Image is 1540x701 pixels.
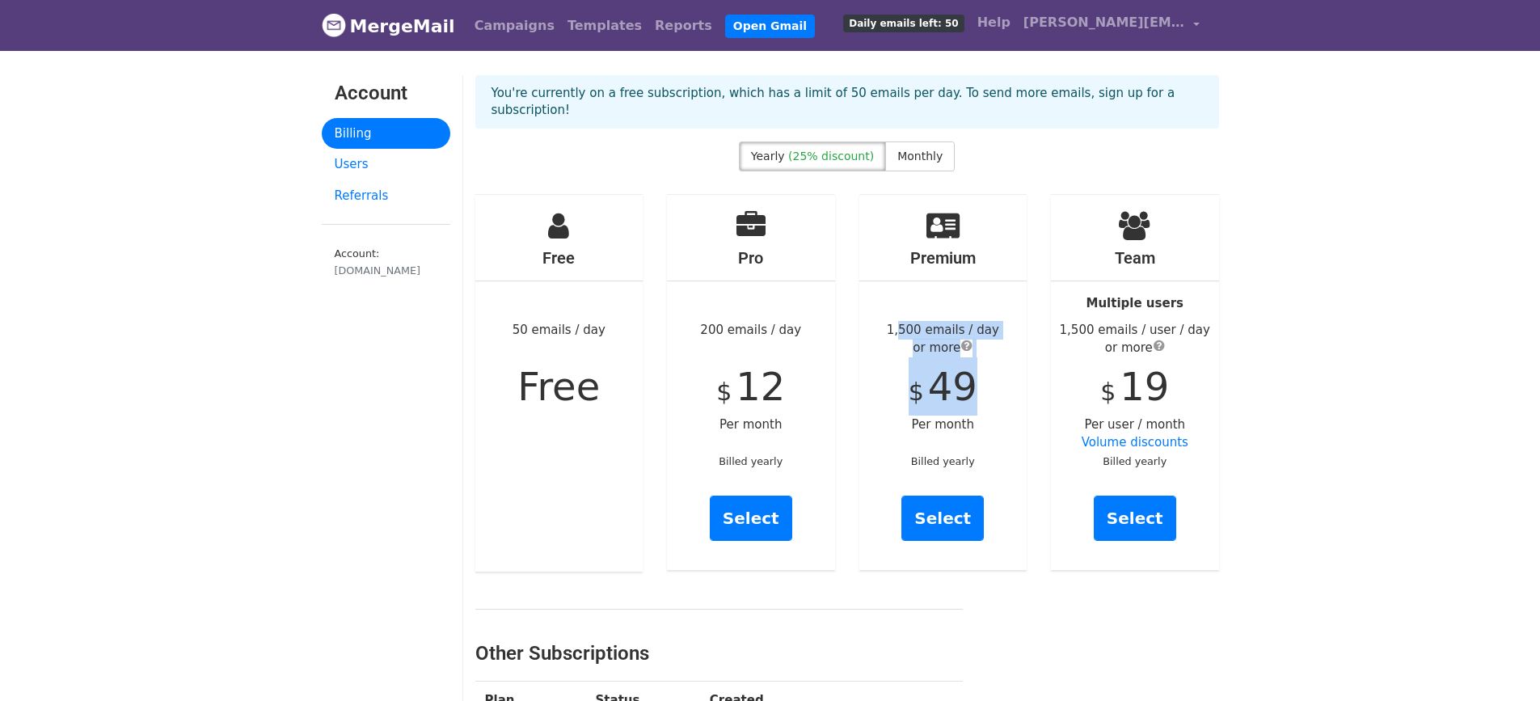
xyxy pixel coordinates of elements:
[859,248,1027,268] h4: Premium
[1082,435,1188,450] a: Volume discounts
[788,150,874,163] span: (25% discount)
[901,496,984,541] a: Select
[859,195,1027,570] div: Per month
[1051,195,1219,570] div: Per user / month
[1120,364,1169,409] span: 19
[837,6,970,39] a: Daily emails left: 50
[897,150,943,163] span: Monthly
[843,15,964,32] span: Daily emails left: 50
[667,195,835,570] div: 200 emails / day Per month
[710,496,792,541] a: Select
[517,364,600,409] span: Free
[971,6,1017,39] a: Help
[335,263,437,278] div: [DOMAIN_NAME]
[1459,623,1540,701] iframe: Chat Widget
[322,118,450,150] a: Billing
[1094,496,1176,541] a: Select
[648,10,719,42] a: Reports
[911,455,975,467] small: Billed yearly
[909,378,924,406] span: $
[716,378,732,406] span: $
[1100,378,1116,406] span: $
[335,82,437,105] h3: Account
[322,149,450,180] a: Users
[492,85,1203,119] p: You're currently on a free subscription, which has a limit of 50 emails per day. To send more ema...
[1051,321,1219,357] div: 1,500 emails / user / day or more
[667,248,835,268] h4: Pro
[322,180,450,212] a: Referrals
[475,195,643,572] div: 50 emails / day
[322,13,346,37] img: MergeMail logo
[561,10,648,42] a: Templates
[1023,13,1185,32] span: [PERSON_NAME][EMAIL_ADDRESS][PERSON_NAME][DOMAIN_NAME]
[322,9,455,43] a: MergeMail
[475,642,963,665] h3: Other Subscriptions
[335,247,437,278] small: Account:
[719,455,783,467] small: Billed yearly
[725,15,815,38] a: Open Gmail
[1086,296,1183,310] strong: Multiple users
[736,364,785,409] span: 12
[1017,6,1206,44] a: [PERSON_NAME][EMAIL_ADDRESS][PERSON_NAME][DOMAIN_NAME]
[751,150,785,163] span: Yearly
[928,364,977,409] span: 49
[1103,455,1167,467] small: Billed yearly
[475,248,643,268] h4: Free
[859,321,1027,357] div: 1,500 emails / day or more
[468,10,561,42] a: Campaigns
[1051,248,1219,268] h4: Team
